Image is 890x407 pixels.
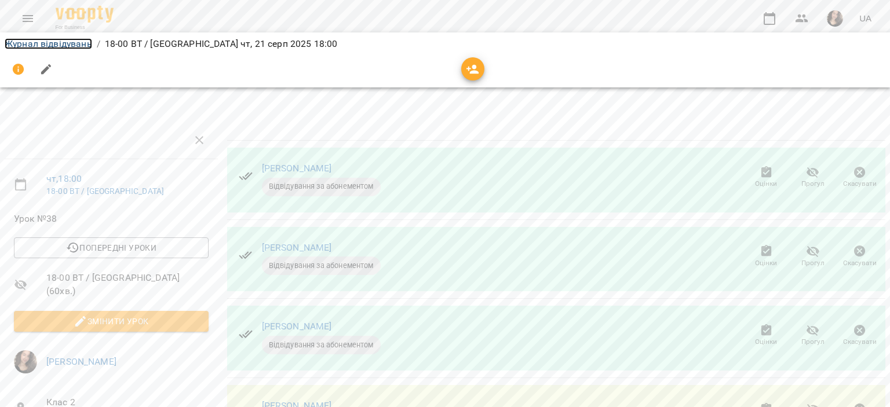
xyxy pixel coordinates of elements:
[97,37,100,51] li: /
[14,5,42,32] button: Menu
[743,240,790,273] button: Оцінки
[262,321,332,332] a: [PERSON_NAME]
[262,340,381,350] span: Відвідування за абонементом
[56,6,114,23] img: Voopty Logo
[56,24,114,31] span: For Business
[790,320,837,352] button: Прогул
[14,237,209,258] button: Попередні уроки
[262,242,332,253] a: [PERSON_NAME]
[14,311,209,332] button: Змінити урок
[801,258,825,268] span: Прогул
[105,37,338,51] p: 18-00 ВТ / [GEOGRAPHIC_DATA] чт, 21 серп 2025 18:00
[790,240,837,273] button: Прогул
[843,179,877,189] span: Скасувати
[843,337,877,347] span: Скасувати
[836,320,883,352] button: Скасувати
[5,37,885,51] nav: breadcrumb
[859,12,871,24] span: UA
[801,337,825,347] span: Прогул
[14,350,37,373] img: af1f68b2e62f557a8ede8df23d2b6d50.jpg
[855,8,876,29] button: UA
[827,10,843,27] img: af1f68b2e62f557a8ede8df23d2b6d50.jpg
[790,162,837,194] button: Прогул
[46,356,116,367] a: [PERSON_NAME]
[843,258,877,268] span: Скасувати
[743,162,790,194] button: Оцінки
[836,240,883,273] button: Скасувати
[262,181,381,192] span: Відвідування за абонементом
[755,337,777,347] span: Оцінки
[23,314,199,328] span: Змінити урок
[46,271,209,298] span: 18-00 ВТ / [GEOGRAPHIC_DATA] ( 60 хв. )
[14,212,209,226] span: Урок №38
[5,38,92,49] a: Журнал відвідувань
[46,186,164,196] a: 18-00 ВТ / [GEOGRAPHIC_DATA]
[23,241,199,255] span: Попередні уроки
[46,173,82,184] a: чт , 18:00
[743,320,790,352] button: Оцінки
[801,179,825,189] span: Прогул
[262,163,332,174] a: [PERSON_NAME]
[836,162,883,194] button: Скасувати
[755,179,777,189] span: Оцінки
[262,261,381,271] span: Відвідування за абонементом
[755,258,777,268] span: Оцінки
